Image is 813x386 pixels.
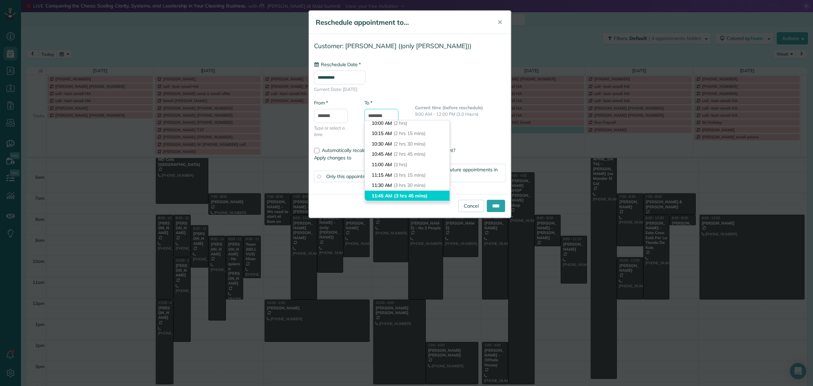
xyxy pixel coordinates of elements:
[365,180,450,191] li: 11:30 AM
[394,161,407,168] span: (3 hrs)
[423,167,498,179] span: This and all future appointments in this series
[314,154,506,161] label: Apply changes to
[365,149,450,159] li: 10:45 AM
[314,99,328,106] label: From
[365,170,450,180] li: 11:15 AM
[322,147,455,153] span: Automatically recalculate amount owed for this appointment?
[326,173,374,179] span: Only this appointment
[394,182,425,188] span: (3 hrs 30 mins)
[314,125,354,138] span: Type or select a time
[314,42,506,50] h4: Customer: [PERSON_NAME] ((only [PERSON_NAME]))
[314,61,361,68] label: Reschedule Date
[394,172,425,178] span: (3 hrs 15 mins)
[365,191,450,201] li: 11:45 AM
[394,130,425,136] span: (2 hrs 15 mins)
[497,18,502,26] span: ✕
[458,200,484,212] a: Cancel
[365,118,450,129] li: 10:00 AM
[394,151,425,157] span: (2 hrs 45 mins)
[394,120,407,126] span: (2 hrs)
[394,141,425,147] span: (2 hrs 30 mins)
[394,193,427,199] span: (3 hrs 45 mins)
[365,128,450,139] li: 10:15 AM
[364,99,372,106] label: To
[415,111,506,117] p: 9:00 AM - 12:00 PM (3.0 Hours)
[314,86,506,93] span: Current Date: [DATE]
[415,105,483,110] b: Current time (before reschedule)
[365,139,450,149] li: 10:30 AM
[365,159,450,170] li: 11:00 AM
[317,175,321,178] input: Only this appointment
[316,18,488,27] h5: Reschedule appointment to...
